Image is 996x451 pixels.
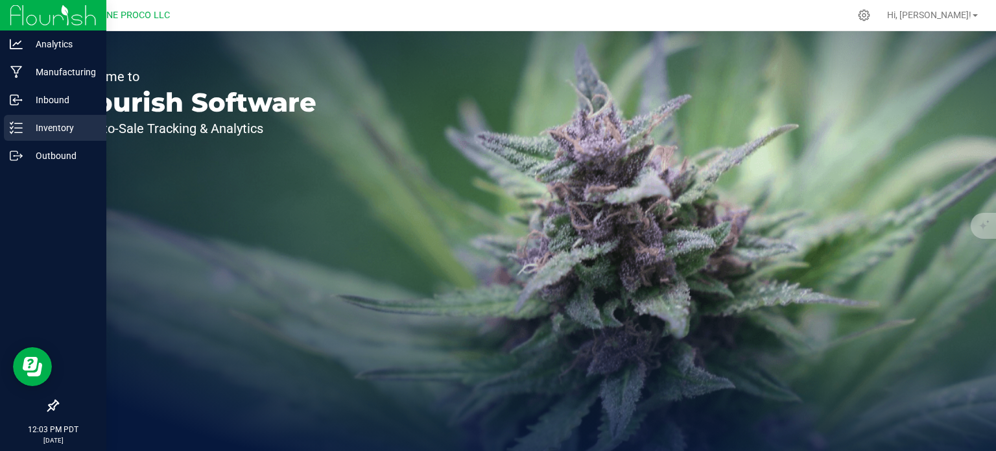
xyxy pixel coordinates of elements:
p: Flourish Software [70,90,316,116]
p: Inbound [23,92,101,108]
inline-svg: Inventory [10,121,23,134]
p: Welcome to [70,70,316,83]
p: Outbound [23,148,101,164]
inline-svg: Outbound [10,149,23,162]
p: 12:03 PM PDT [6,424,101,435]
span: DUNE PROCO LLC [95,10,170,21]
inline-svg: Inbound [10,93,23,106]
iframe: Resource center [13,347,52,386]
p: Analytics [23,36,101,52]
p: Inventory [23,120,101,136]
span: Hi, [PERSON_NAME]! [887,10,971,20]
p: Manufacturing [23,64,101,80]
inline-svg: Manufacturing [10,66,23,79]
div: Manage settings [856,9,872,21]
p: [DATE] [6,435,101,445]
inline-svg: Analytics [10,38,23,51]
p: Seed-to-Sale Tracking & Analytics [70,122,316,135]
